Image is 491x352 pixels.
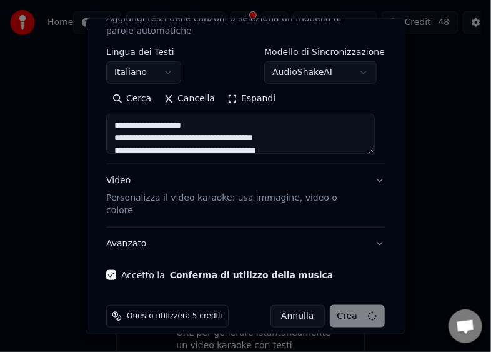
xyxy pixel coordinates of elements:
p: Personalizza il video karaoke: usa immagine, video o colore [106,192,365,217]
button: Annulla [270,305,325,328]
button: Avanzato [106,228,385,260]
button: Espandi [221,89,282,109]
div: Video [106,174,365,217]
span: Questo utilizzerà 5 crediti [127,311,223,321]
button: Cerca [106,89,157,109]
label: Modello di Sincronizzazione [264,48,385,56]
button: Cancella [157,89,221,109]
label: Lingua dei Testi [106,48,181,56]
button: Accetto la [170,271,334,279]
p: Aggiungi testi delle canzoni o seleziona un modello di parole automatiche [106,13,365,38]
div: TestiAggiungi testi delle canzoni o seleziona un modello di parole automatiche [106,48,385,164]
button: VideoPersonalizza il video karaoke: usa immagine, video o colore [106,164,385,227]
label: Accetto la [121,271,333,279]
